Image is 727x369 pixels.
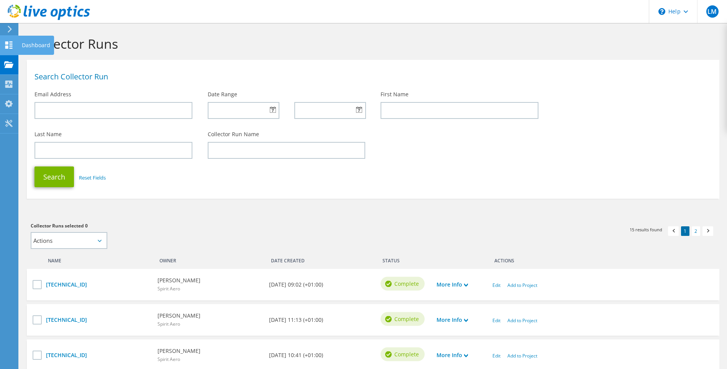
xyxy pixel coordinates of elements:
label: First Name [381,91,409,98]
b: [DATE] 11:13 (+01:00) [269,316,323,324]
b: [DATE] 10:41 (+01:00) [269,351,323,359]
span: Spirit Aero [158,285,180,292]
span: Complete [394,280,419,288]
a: More Info [437,316,468,324]
a: Edit [492,317,501,324]
a: 2 [692,226,700,236]
a: [TECHNICAL_ID] [46,351,150,359]
label: Last Name [34,130,62,138]
span: Spirit Aero [158,321,180,327]
a: Edit [492,353,501,359]
h3: Collector Runs selected 0 [31,222,365,230]
label: Email Address [34,91,71,98]
span: Complete [394,315,419,323]
div: Status [377,253,433,265]
div: Owner [154,253,265,265]
div: Name [42,253,154,265]
div: Dashboard [18,36,54,55]
label: Date Range [208,91,237,98]
a: Reset Fields [79,174,106,181]
a: 1 [681,226,689,236]
b: [PERSON_NAME] [158,311,200,320]
b: [PERSON_NAME] [158,276,200,285]
h1: Collector Runs [31,36,712,52]
a: [TECHNICAL_ID] [46,316,150,324]
a: Add to Project [507,317,537,324]
b: [DATE] 09:02 (+01:00) [269,280,323,289]
a: Edit [492,282,501,288]
a: More Info [437,280,468,289]
h1: Search Collector Run [34,73,708,81]
button: Search [34,166,74,187]
div: Actions [489,253,712,265]
a: Add to Project [507,282,537,288]
span: 15 results found [630,226,662,233]
a: Add to Project [507,353,537,359]
span: Complete [394,350,419,359]
span: Spirit Aero [158,356,180,362]
div: Date Created [265,253,377,265]
b: [PERSON_NAME] [158,347,200,355]
a: More Info [437,351,468,359]
a: [TECHNICAL_ID] [46,280,150,289]
label: Collector Run Name [208,130,259,138]
svg: \n [658,8,665,15]
span: LM [706,5,719,18]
